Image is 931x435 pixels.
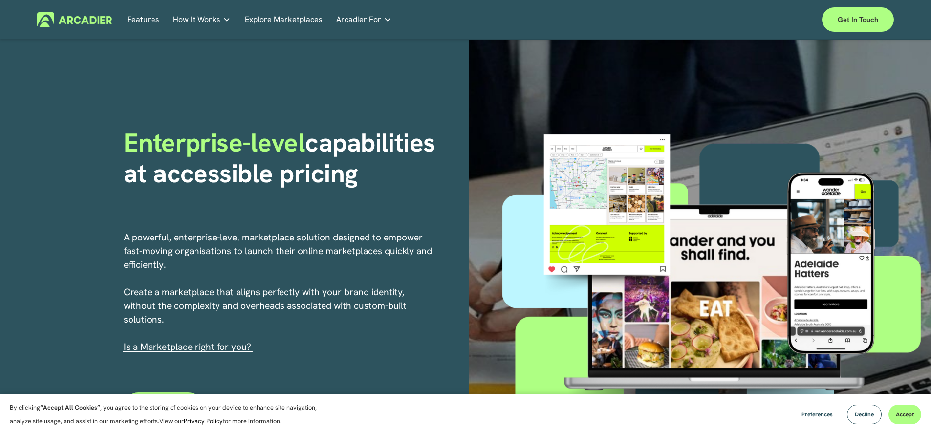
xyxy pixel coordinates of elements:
button: Accept [888,405,921,424]
a: Get in touch [822,7,894,32]
strong: “Accept All Cookies” [40,403,100,412]
span: Preferences [801,411,833,418]
a: folder dropdown [173,12,231,27]
p: A powerful, enterprise-level marketplace solution designed to empower fast-moving organisations t... [124,231,433,354]
span: I [124,341,251,353]
span: Arcadier For [336,13,381,26]
a: Features [127,12,159,27]
a: Privacy Policy [184,417,223,425]
button: Decline [847,405,882,424]
span: Decline [855,411,874,418]
span: Accept [896,411,914,418]
strong: capabilities at accessible pricing [124,126,442,190]
button: Preferences [794,405,840,424]
p: By clicking , you agree to the storing of cookies on your device to enhance site navigation, anal... [10,401,327,428]
a: Explore Marketplaces [245,12,323,27]
span: Enterprise-level [124,126,305,159]
a: s a Marketplace right for you? [126,341,251,353]
img: Arcadier [37,12,112,27]
span: How It Works [173,13,220,26]
a: Contact Us [124,392,203,422]
a: folder dropdown [336,12,391,27]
